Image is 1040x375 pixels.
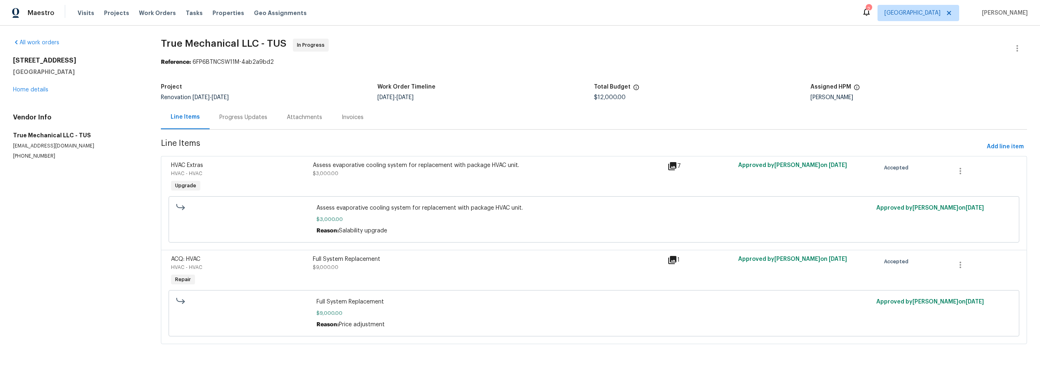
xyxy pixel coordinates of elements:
[884,9,940,17] span: [GEOGRAPHIC_DATA]
[339,228,387,234] span: Salability upgrade
[13,56,141,65] h2: [STREET_ADDRESS]
[13,68,141,76] h5: [GEOGRAPHIC_DATA]
[738,163,847,168] span: Approved by [PERSON_NAME] on
[313,161,663,169] div: Assess evaporative cooling system for replacement with package HVAC unit.
[313,255,663,263] div: Full System Replacement
[829,256,847,262] span: [DATE]
[212,9,244,17] span: Properties
[313,265,338,270] span: $9,000.00
[667,161,733,171] div: 7
[13,153,141,160] p: [PHONE_NUMBER]
[161,39,286,48] span: True Mechanical LLC - TUS
[161,139,984,154] span: Line Items
[979,9,1028,17] span: [PERSON_NAME]
[172,275,194,284] span: Repair
[139,9,176,17] span: Work Orders
[28,9,54,17] span: Maestro
[339,322,385,327] span: Price adjustment
[161,59,191,65] b: Reference:
[810,95,1027,100] div: [PERSON_NAME]
[884,258,912,266] span: Accepted
[313,171,338,176] span: $3,000.00
[193,95,229,100] span: -
[13,143,141,150] p: [EMAIL_ADDRESS][DOMAIN_NAME]
[171,113,200,121] div: Line Items
[377,95,394,100] span: [DATE]
[287,113,322,121] div: Attachments
[161,84,182,90] h5: Project
[987,142,1024,152] span: Add line item
[78,9,94,17] span: Visits
[161,95,229,100] span: Renovation
[13,113,141,121] h4: Vendor Info
[13,40,59,46] a: All work orders
[633,84,639,95] span: The total cost of line items that have been proposed by Opendoor. This sum includes line items th...
[316,298,872,306] span: Full System Replacement
[186,10,203,16] span: Tasks
[171,171,202,176] span: HVAC - HVAC
[810,84,851,90] h5: Assigned HPM
[316,322,339,327] span: Reason:
[316,309,872,317] span: $9,000.00
[854,84,860,95] span: The hpm assigned to this work order.
[377,84,435,90] h5: Work Order Timeline
[172,182,199,190] span: Upgrade
[316,204,872,212] span: Assess evaporative cooling system for replacement with package HVAC unit.
[297,41,328,49] span: In Progress
[171,265,202,270] span: HVAC - HVAC
[966,205,984,211] span: [DATE]
[594,95,626,100] span: $12,000.00
[884,164,912,172] span: Accepted
[396,95,414,100] span: [DATE]
[254,9,307,17] span: Geo Assignments
[984,139,1027,154] button: Add line item
[342,113,364,121] div: Invoices
[171,163,203,168] span: HVAC Extras
[161,58,1027,66] div: 6FP6BTNCSW11M-4ab2a9bd2
[829,163,847,168] span: [DATE]
[738,256,847,262] span: Approved by [PERSON_NAME] on
[866,5,871,13] div: 2
[667,255,733,265] div: 1
[219,113,267,121] div: Progress Updates
[171,256,200,262] span: ACQ: HVAC
[316,215,872,223] span: $3,000.00
[377,95,414,100] span: -
[876,205,984,211] span: Approved by [PERSON_NAME] on
[104,9,129,17] span: Projects
[594,84,630,90] h5: Total Budget
[876,299,984,305] span: Approved by [PERSON_NAME] on
[193,95,210,100] span: [DATE]
[316,228,339,234] span: Reason:
[13,131,141,139] h5: True Mechanical LLC - TUS
[966,299,984,305] span: [DATE]
[212,95,229,100] span: [DATE]
[13,87,48,93] a: Home details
